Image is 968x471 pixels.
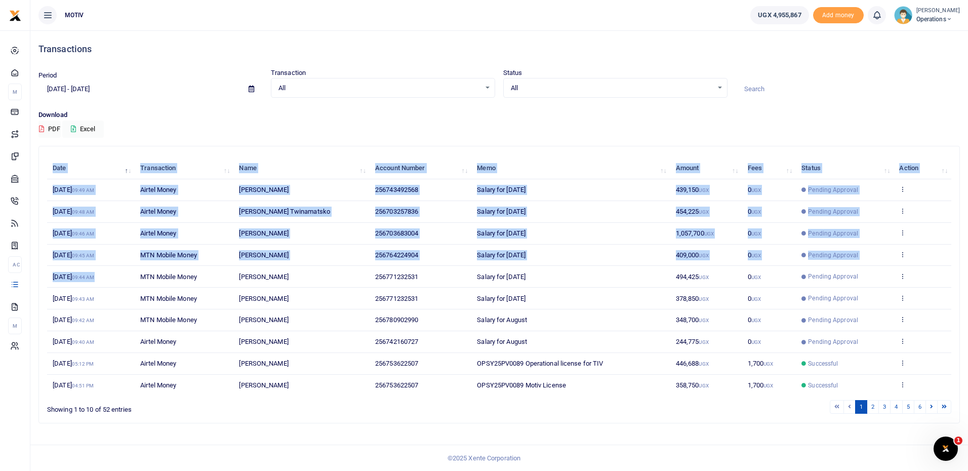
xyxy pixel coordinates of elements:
[699,383,708,388] small: UGX
[8,318,22,334] li: M
[855,400,867,414] a: 1
[676,273,709,281] span: 494,425
[140,316,197,324] span: MTN Mobile Money
[808,185,858,194] span: Pending Approval
[72,253,95,258] small: 09:45 AM
[676,208,709,215] span: 454,225
[239,316,288,324] span: [PERSON_NAME]
[699,187,708,193] small: UGX
[239,229,288,237] span: [PERSON_NAME]
[72,209,95,215] small: 09:48 AM
[72,318,95,323] small: 09:42 AM
[894,158,951,179] th: Action: activate to sort column ascending
[934,437,958,461] iframe: Intercom live chat
[375,381,418,389] span: 256753622507
[699,253,708,258] small: UGX
[477,381,566,389] span: OPSY25PV0089 Motiv License
[748,360,774,367] span: 1,700
[471,158,670,179] th: Memo: activate to sort column ascending
[271,68,306,78] label: Transaction
[808,316,858,325] span: Pending Approval
[699,339,708,345] small: UGX
[140,251,197,259] span: MTN Mobile Money
[748,316,761,324] span: 0
[477,295,526,302] span: Salary for [DATE]
[511,83,713,93] span: All
[477,338,527,345] span: Salary for August
[375,273,418,281] span: 256771232531
[676,295,709,302] span: 378,850
[748,229,761,237] span: 0
[751,187,761,193] small: UGX
[72,296,95,302] small: 09:43 AM
[902,400,914,414] a: 5
[375,208,418,215] span: 256703257836
[61,11,88,20] span: MOTIV
[914,400,926,414] a: 6
[477,229,526,237] span: Salary for [DATE]
[477,208,526,215] span: Salary for [DATE]
[751,318,761,323] small: UGX
[676,251,709,259] span: 409,000
[8,256,22,273] li: Ac
[477,251,526,259] span: Salary for [DATE]
[751,296,761,302] small: UGX
[916,15,960,24] span: Operations
[748,186,761,193] span: 0
[763,383,773,388] small: UGX
[808,337,858,346] span: Pending Approval
[742,158,796,179] th: Fees: activate to sort column ascending
[763,361,773,367] small: UGX
[53,251,94,259] span: [DATE]
[676,186,709,193] span: 439,150
[670,158,742,179] th: Amount: activate to sort column ascending
[239,381,288,389] span: [PERSON_NAME]
[38,44,960,55] h4: Transactions
[477,273,526,281] span: Salary for [DATE]
[748,295,761,302] span: 0
[813,7,864,24] span: Add money
[676,360,709,367] span: 446,688
[699,318,708,323] small: UGX
[751,274,761,280] small: UGX
[239,251,288,259] span: [PERSON_NAME]
[140,273,197,281] span: MTN Mobile Money
[699,361,708,367] small: UGX
[375,360,418,367] span: 256753622507
[140,295,197,302] span: MTN Mobile Money
[72,231,95,237] small: 09:46 AM
[375,316,418,324] span: 256780902990
[748,251,761,259] span: 0
[8,84,22,100] li: M
[62,121,104,138] button: Excel
[72,187,95,193] small: 09:49 AM
[699,274,708,280] small: UGX
[808,381,838,390] span: Successful
[894,6,912,24] img: profile-user
[370,158,471,179] th: Account Number: activate to sort column ascending
[503,68,522,78] label: Status
[140,186,176,193] span: Airtel Money
[867,400,879,414] a: 2
[748,208,761,215] span: 0
[808,272,858,281] span: Pending Approval
[239,295,288,302] span: [PERSON_NAME]
[796,158,894,179] th: Status: activate to sort column ascending
[53,381,94,389] span: [DATE]
[746,6,813,24] li: Wallet ballance
[53,186,94,193] span: [DATE]
[53,229,94,237] span: [DATE]
[72,339,95,345] small: 09:40 AM
[53,316,94,324] span: [DATE]
[47,399,420,415] div: Showing 1 to 10 of 52 entries
[477,186,526,193] span: Salary for [DATE]
[375,186,418,193] span: 256743492568
[751,231,761,237] small: UGX
[140,360,176,367] span: Airtel Money
[813,11,864,18] a: Add money
[676,229,714,237] span: 1,057,700
[38,110,960,121] p: Download
[954,437,962,445] span: 1
[704,231,714,237] small: UGX
[676,381,709,389] span: 358,750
